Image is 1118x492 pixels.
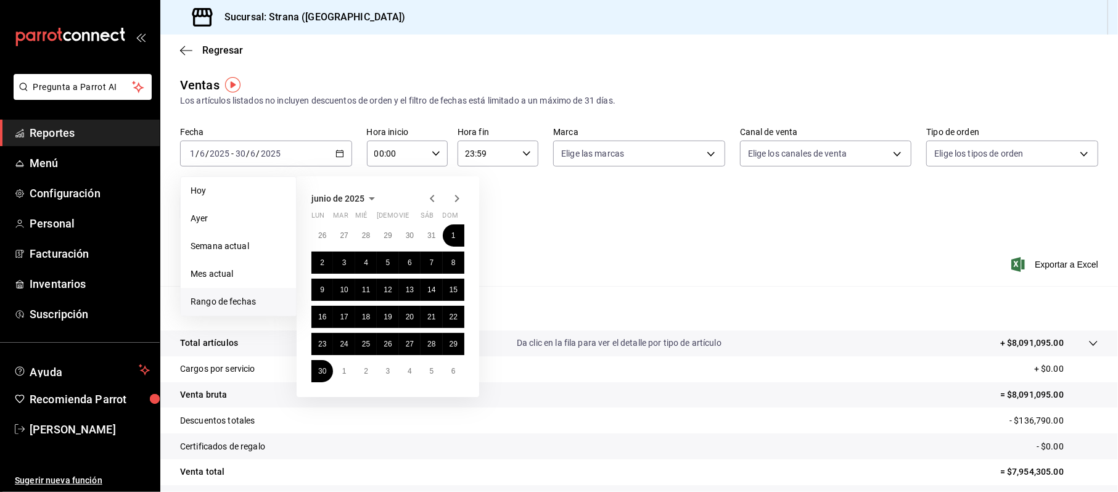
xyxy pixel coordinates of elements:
button: 17 de junio de 2025 [333,306,355,328]
abbr: 3 de julio de 2025 [386,367,390,375]
span: / [195,149,199,158]
p: = $7,954,305.00 [1000,465,1098,478]
button: 28 de mayo de 2025 [355,224,377,247]
div: Ventas [180,76,220,94]
abbr: 19 de junio de 2025 [384,313,392,321]
abbr: 1 de julio de 2025 [342,367,347,375]
abbr: 7 de junio de 2025 [429,258,434,267]
label: Marca [553,128,725,137]
span: - [231,149,234,158]
label: Hora fin [458,128,538,137]
span: Suscripción [30,306,150,322]
button: 27 de mayo de 2025 [333,224,355,247]
abbr: 30 de mayo de 2025 [406,231,414,240]
abbr: lunes [311,211,324,224]
p: Cargos por servicio [180,363,255,375]
abbr: 28 de junio de 2025 [427,340,435,348]
span: Personal [30,215,150,232]
span: Reportes [30,125,150,141]
button: 10 de junio de 2025 [333,279,355,301]
button: junio de 2025 [311,191,379,206]
abbr: 6 de julio de 2025 [451,367,456,375]
abbr: 4 de junio de 2025 [364,258,368,267]
button: 2 de julio de 2025 [355,360,377,382]
abbr: viernes [399,211,409,224]
abbr: 30 de junio de 2025 [318,367,326,375]
span: Rango de fechas [191,295,286,308]
p: Certificados de regalo [180,440,265,453]
button: Regresar [180,44,243,56]
button: 25 de junio de 2025 [355,333,377,355]
abbr: 6 de junio de 2025 [408,258,412,267]
abbr: 22 de junio de 2025 [450,313,458,321]
button: 29 de mayo de 2025 [377,224,398,247]
span: Facturación [30,245,150,262]
abbr: 1 de junio de 2025 [451,231,456,240]
button: 15 de junio de 2025 [443,279,464,301]
p: Da clic en la fila para ver el detalle por tipo de artículo [517,337,721,350]
abbr: 3 de junio de 2025 [342,258,347,267]
input: -- [250,149,257,158]
span: Elige los tipos de orden [934,147,1023,160]
h3: Sucursal: Strana ([GEOGRAPHIC_DATA]) [215,10,406,25]
span: Inventarios [30,276,150,292]
p: + $8,091,095.00 [1000,337,1064,350]
div: Los artículos listados no incluyen descuentos de orden y el filtro de fechas está limitado a un m... [180,94,1098,107]
span: Hoy [191,184,286,197]
abbr: jueves [377,211,450,224]
label: Tipo de orden [926,128,1098,137]
button: 26 de mayo de 2025 [311,224,333,247]
button: 30 de mayo de 2025 [399,224,421,247]
abbr: domingo [443,211,458,224]
button: 9 de junio de 2025 [311,279,333,301]
label: Fecha [180,128,352,137]
span: Configuración [30,185,150,202]
span: / [257,149,260,158]
span: Recomienda Parrot [30,391,150,408]
button: 30 de junio de 2025 [311,360,333,382]
button: open_drawer_menu [136,32,146,42]
button: 1 de julio de 2025 [333,360,355,382]
span: Pregunta a Parrot AI [33,81,133,94]
button: 1 de junio de 2025 [443,224,464,247]
button: 4 de julio de 2025 [399,360,421,382]
span: / [246,149,250,158]
button: 21 de junio de 2025 [421,306,442,328]
abbr: 13 de junio de 2025 [406,285,414,294]
p: - $136,790.00 [1009,414,1098,427]
abbr: 12 de junio de 2025 [384,285,392,294]
button: 26 de junio de 2025 [377,333,398,355]
abbr: 21 de junio de 2025 [427,313,435,321]
button: 29 de junio de 2025 [443,333,464,355]
button: 23 de junio de 2025 [311,333,333,355]
button: 4 de junio de 2025 [355,252,377,274]
button: 31 de mayo de 2025 [421,224,442,247]
p: Venta bruta [180,388,227,401]
abbr: 5 de julio de 2025 [429,367,434,375]
button: 8 de junio de 2025 [443,252,464,274]
input: ---- [209,149,230,158]
abbr: 27 de mayo de 2025 [340,231,348,240]
abbr: 4 de julio de 2025 [408,367,412,375]
button: 19 de junio de 2025 [377,306,398,328]
button: Pregunta a Parrot AI [14,74,152,100]
img: Tooltip marker [225,77,240,92]
button: 18 de junio de 2025 [355,306,377,328]
abbr: 2 de julio de 2025 [364,367,368,375]
input: -- [235,149,246,158]
button: 7 de junio de 2025 [421,252,442,274]
abbr: 8 de junio de 2025 [451,258,456,267]
button: 5 de junio de 2025 [377,252,398,274]
label: Canal de venta [740,128,912,137]
button: 5 de julio de 2025 [421,360,442,382]
button: Exportar a Excel [1014,257,1098,272]
abbr: 16 de junio de 2025 [318,313,326,321]
button: 27 de junio de 2025 [399,333,421,355]
button: 14 de junio de 2025 [421,279,442,301]
abbr: 20 de junio de 2025 [406,313,414,321]
a: Pregunta a Parrot AI [9,89,152,102]
button: 6 de julio de 2025 [443,360,464,382]
abbr: 24 de junio de 2025 [340,340,348,348]
p: + $0.00 [1034,363,1098,375]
